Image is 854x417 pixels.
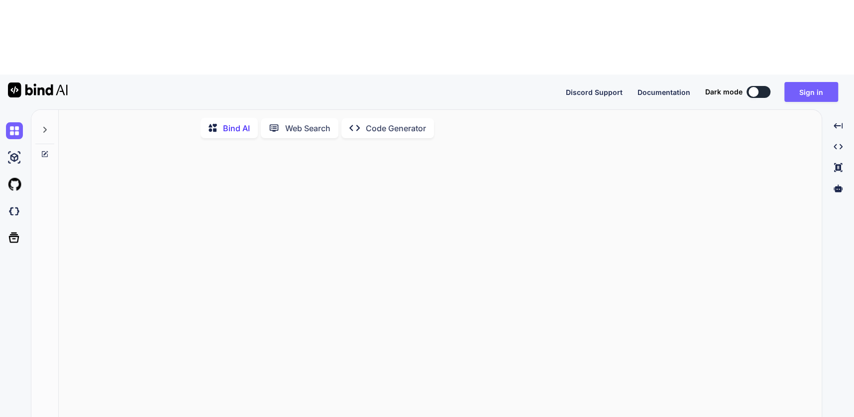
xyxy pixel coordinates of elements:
[566,87,623,97] button: Discord Support
[6,122,23,139] img: chat
[223,122,250,134] p: Bind AI
[566,88,623,96] span: Discord Support
[6,149,23,166] img: ai-studio
[705,87,743,97] span: Dark mode
[784,82,838,102] button: Sign in
[638,87,690,97] button: Documentation
[6,203,23,220] img: darkCloudIdeIcon
[6,176,23,193] img: githubLight
[8,83,68,97] img: Bind AI
[366,122,426,134] p: Code Generator
[285,122,330,134] p: Web Search
[638,88,690,96] span: Documentation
